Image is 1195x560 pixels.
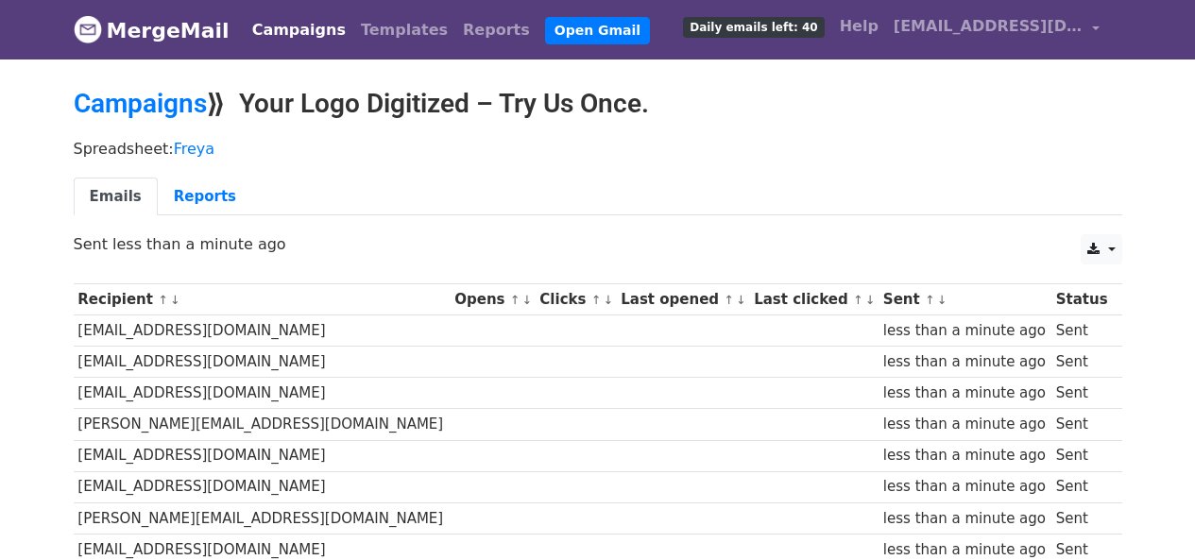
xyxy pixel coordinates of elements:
th: Last clicked [749,284,879,315]
td: [EMAIL_ADDRESS][DOMAIN_NAME] [74,315,451,347]
td: Sent [1051,471,1113,502]
p: Spreadsheet: [74,139,1122,159]
a: Reports [158,178,252,216]
p: Sent less than a minute ago [74,234,1122,254]
th: Clicks [536,284,617,315]
a: Reports [455,11,538,49]
a: ↓ [736,293,746,307]
a: ↑ [158,293,168,307]
th: Sent [879,284,1051,315]
a: MergeMail [74,10,230,50]
a: Templates [353,11,455,49]
a: ↑ [925,293,935,307]
div: less than a minute ago [883,351,1047,373]
a: Help [832,8,886,45]
h2: ⟫ Your Logo Digitized – Try Us Once. [74,88,1122,120]
a: ↓ [603,293,613,307]
a: Emails [74,178,158,216]
td: Sent [1051,409,1113,440]
div: less than a minute ago [883,382,1047,404]
td: [EMAIL_ADDRESS][DOMAIN_NAME] [74,440,451,471]
a: ↑ [724,293,734,307]
td: Sent [1051,502,1113,534]
a: ↓ [865,293,876,307]
td: Sent [1051,347,1113,378]
div: less than a minute ago [883,414,1047,435]
th: Opens [450,284,535,315]
a: Freya [174,140,214,158]
img: MergeMail logo [74,15,102,43]
th: Status [1051,284,1113,315]
td: [PERSON_NAME][EMAIL_ADDRESS][DOMAIN_NAME] [74,502,451,534]
span: [EMAIL_ADDRESS][DOMAIN_NAME] [894,15,1083,38]
div: less than a minute ago [883,445,1047,467]
th: Recipient [74,284,451,315]
div: less than a minute ago [883,476,1047,498]
td: [EMAIL_ADDRESS][DOMAIN_NAME] [74,347,451,378]
a: ↑ [591,293,602,307]
td: [EMAIL_ADDRESS][DOMAIN_NAME] [74,378,451,409]
a: Campaigns [245,11,353,49]
a: ↑ [510,293,521,307]
a: ↓ [522,293,533,307]
a: Daily emails left: 40 [675,8,831,45]
a: Campaigns [74,88,207,119]
div: less than a minute ago [883,508,1047,530]
a: ↑ [853,293,863,307]
a: Open Gmail [545,17,650,44]
a: ↓ [937,293,947,307]
span: Daily emails left: 40 [683,17,824,38]
a: ↓ [170,293,180,307]
td: Sent [1051,440,1113,471]
td: Sent [1051,315,1113,347]
td: [EMAIL_ADDRESS][DOMAIN_NAME] [74,471,451,502]
th: Last opened [616,284,749,315]
a: [EMAIL_ADDRESS][DOMAIN_NAME] [886,8,1107,52]
td: [PERSON_NAME][EMAIL_ADDRESS][DOMAIN_NAME] [74,409,451,440]
td: Sent [1051,378,1113,409]
div: less than a minute ago [883,320,1047,342]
